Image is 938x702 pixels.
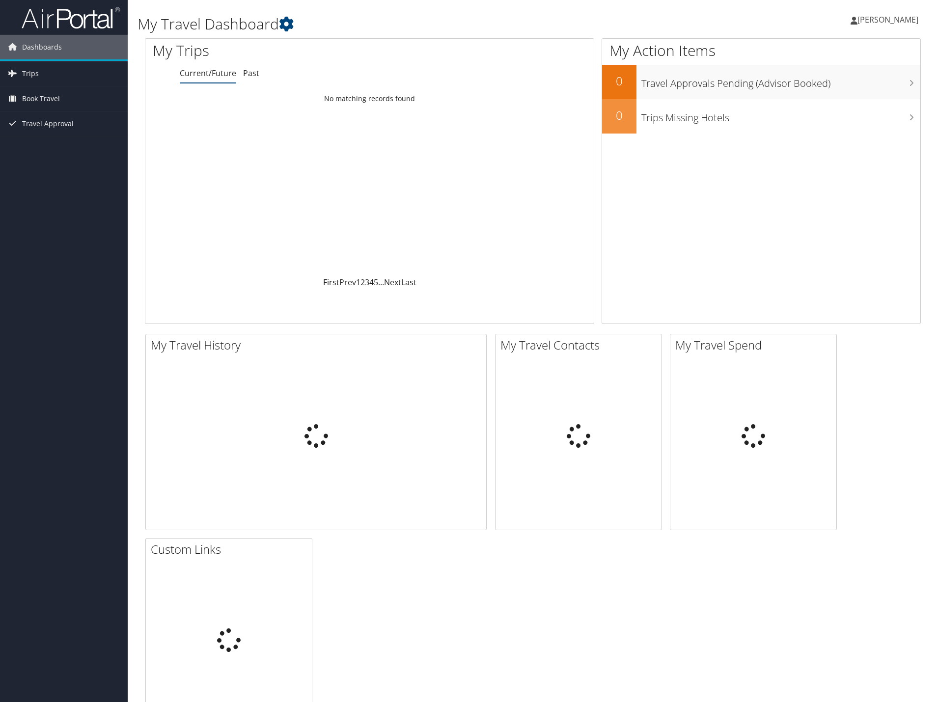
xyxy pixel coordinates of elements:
[374,277,378,288] a: 5
[378,277,384,288] span: …
[22,111,74,136] span: Travel Approval
[602,73,636,89] h2: 0
[180,68,236,79] a: Current/Future
[602,99,920,134] a: 0Trips Missing Hotels
[151,337,486,353] h2: My Travel History
[365,277,369,288] a: 3
[356,277,360,288] a: 1
[323,277,339,288] a: First
[602,107,636,124] h2: 0
[22,86,60,111] span: Book Travel
[857,14,918,25] span: [PERSON_NAME]
[384,277,401,288] a: Next
[500,337,662,353] h2: My Travel Contacts
[851,5,928,34] a: [PERSON_NAME]
[22,61,39,86] span: Trips
[243,68,259,79] a: Past
[153,40,400,61] h1: My Trips
[22,35,62,59] span: Dashboards
[641,72,920,90] h3: Travel Approvals Pending (Advisor Booked)
[22,6,120,29] img: airportal-logo.png
[339,277,356,288] a: Prev
[602,65,920,99] a: 0Travel Approvals Pending (Advisor Booked)
[145,90,594,108] td: No matching records found
[369,277,374,288] a: 4
[151,541,312,558] h2: Custom Links
[602,40,920,61] h1: My Action Items
[401,277,416,288] a: Last
[675,337,836,353] h2: My Travel Spend
[360,277,365,288] a: 2
[138,14,664,34] h1: My Travel Dashboard
[641,106,920,125] h3: Trips Missing Hotels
